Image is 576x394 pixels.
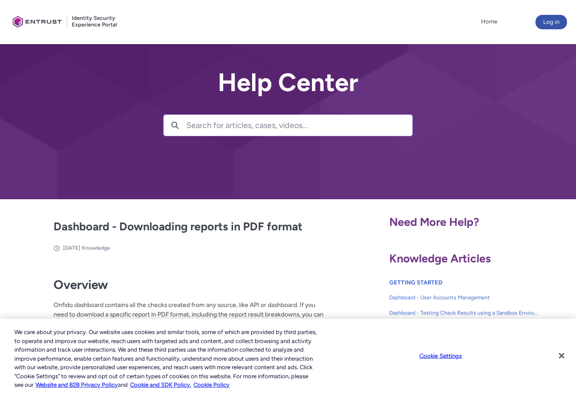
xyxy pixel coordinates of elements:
[389,293,539,302] span: Dashboard - User Accounts Management
[54,218,330,235] h2: Dashboard - Downloading reports in PDF format
[54,300,330,338] p: Onfido dashboard contains all the checks created from any source, like API or dashboard. If you n...
[389,215,479,229] span: Need More Help?
[36,381,118,388] a: More information about our cookie policy., opens in a new tab
[186,115,412,136] input: Search for articles, cases, videos...
[389,305,539,321] a: Dashboard - Testing Check Results using a Sandbox Environment
[54,277,108,292] strong: Overview
[389,290,539,305] a: Dashboard - User Accounts Management
[130,381,191,388] a: Cookie and SDK Policy.
[535,15,567,29] button: Log in
[389,309,539,317] span: Dashboard - Testing Check Results using a Sandbox Environment
[552,346,571,366] button: Close
[479,15,499,28] a: Home
[389,252,491,265] span: Knowledge Articles
[389,279,442,286] a: GETTING STARTED
[63,245,80,251] span: [DATE]
[82,244,110,252] li: Knowledge
[164,115,186,136] button: Search
[163,69,413,96] h2: Help Center
[413,347,469,365] button: Cookie Settings
[14,328,317,389] div: We care about your privacy. Our website uses cookies and similar tools, some of which are provide...
[193,381,229,388] a: Cookie Policy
